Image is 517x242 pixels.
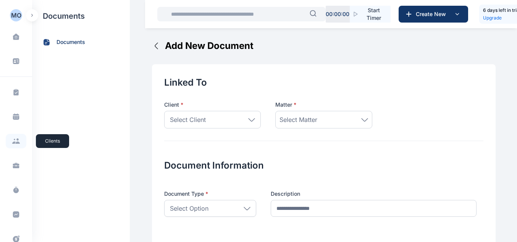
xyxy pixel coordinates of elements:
button: MO [10,9,22,21]
button: Start Timer [350,6,391,23]
div: MO [11,11,21,20]
h1: Linked To [164,76,483,89]
span: Matter [275,101,296,109]
p: Client [164,101,261,109]
span: Start Timer [363,6,385,22]
span: documents [57,38,85,46]
span: Create New [413,10,452,18]
p: Select Option [170,204,208,213]
button: Add New Document [152,40,254,52]
span: Select Matter [280,115,317,124]
label: Document Type [164,190,256,198]
span: Add New Document [165,40,254,52]
span: Select Client [170,115,206,124]
h1: Document Information [164,159,483,172]
p: 00 : 00 : 00 [326,10,349,18]
a: documents [32,32,130,52]
label: Description [271,190,477,198]
button: Create New [399,6,468,23]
